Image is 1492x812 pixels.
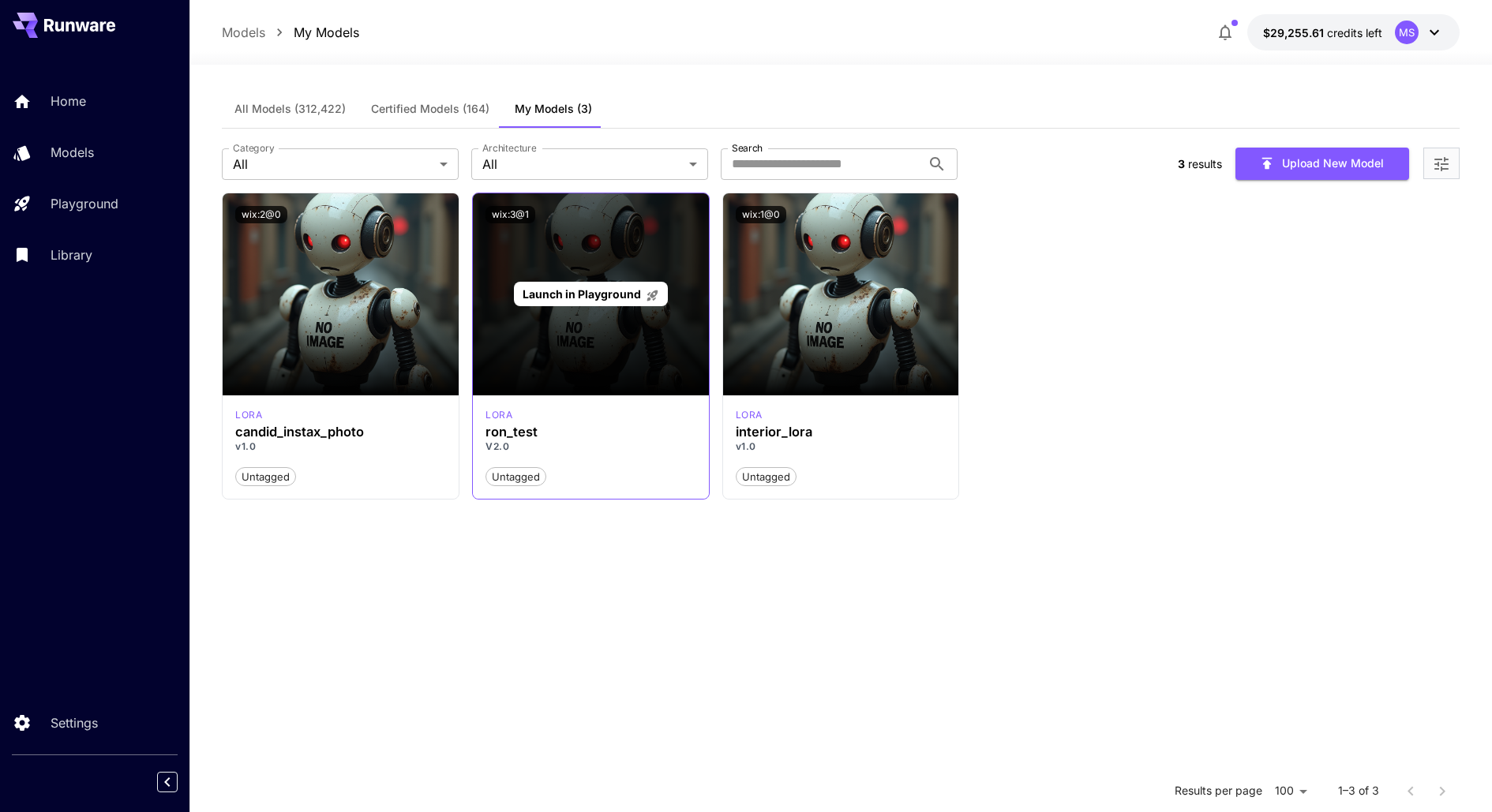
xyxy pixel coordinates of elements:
[1269,780,1313,803] div: 100
[1247,14,1460,51] button: $29,255.60886MS
[485,425,696,440] h3: ron_test
[736,206,786,223] button: wix:1@0
[1327,26,1382,39] span: credits left
[732,141,763,155] label: Search
[235,206,287,223] button: wix:2@0
[371,102,489,116] span: Certified Models (164)
[1188,157,1222,170] span: results
[736,408,763,422] div: FLUX.1 D
[294,23,359,42] a: My Models
[235,440,446,454] p: v1.0
[1432,154,1451,174] button: Open more filters
[235,408,262,422] p: lora
[157,772,178,792] button: Collapse sidebar
[234,102,346,116] span: All Models (312,422)
[482,155,683,174] span: All
[485,408,512,422] p: lora
[223,193,459,395] img: no-image-qHGxvh9x.jpeg
[485,206,535,223] button: wix:3@1
[736,425,947,440] h3: interior_lora
[1338,784,1379,799] p: 1–3 of 3
[736,466,797,487] button: Untagged
[51,92,86,110] p: Home
[51,245,92,264] p: Library
[1235,148,1409,180] button: Upload New Model
[233,155,433,174] span: All
[235,466,296,487] button: Untagged
[486,470,545,485] span: Untagged
[736,408,763,422] p: lora
[51,194,118,213] p: Playground
[482,141,536,155] label: Architecture
[1175,784,1262,799] p: Results per page
[1395,21,1419,44] div: MS
[515,102,592,116] span: My Models (3)
[222,23,265,42] a: Models
[235,425,446,440] h3: candid_instax_photo
[485,440,696,454] p: V2.0
[1263,26,1327,39] span: $29,255.61
[51,713,98,732] p: Settings
[523,287,641,301] span: Launch in Playground
[485,466,546,487] button: Untagged
[233,141,275,155] label: Category
[485,408,512,422] div: FLUX.1 D
[51,143,94,162] p: Models
[222,23,359,42] nav: breadcrumb
[514,282,668,306] a: Launch in Playground
[169,768,189,796] div: Collapse sidebar
[1263,24,1382,41] div: $29,255.60886
[236,470,295,485] span: Untagged
[235,408,262,422] div: FLUX.1 D
[737,470,796,485] span: Untagged
[723,193,959,395] img: no-image-qHGxvh9x.jpeg
[1178,157,1185,170] span: 3
[736,440,947,454] p: v1.0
